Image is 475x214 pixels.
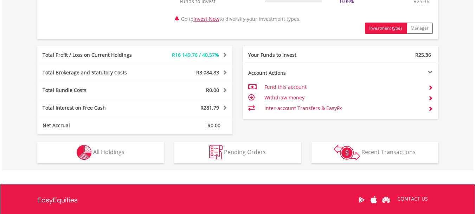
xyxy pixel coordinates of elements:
[380,189,392,211] a: Huawei
[37,87,151,94] div: Total Bundle Costs
[37,51,151,59] div: Total Profit / Loss on Current Holdings
[37,69,151,76] div: Total Brokerage and Statutory Costs
[368,189,380,211] a: Apple
[93,148,124,156] span: All Holdings
[264,92,422,103] td: Withdraw money
[37,142,164,163] button: All Holdings
[206,87,219,93] span: R0.00
[243,69,341,77] div: Account Actions
[355,189,368,211] a: Google Play
[209,145,223,160] img: pending_instructions-wht.png
[365,23,407,34] button: Investment types
[77,145,92,160] img: holdings-wht.png
[406,23,433,34] button: Manager
[334,145,360,160] img: transactions-zar-wht.png
[361,148,416,156] span: Recent Transactions
[37,122,151,129] div: Net Accrual
[37,104,151,111] div: Total Interest on Free Cash
[193,16,219,22] a: Invest Now
[243,51,341,59] div: Your Funds to Invest
[196,69,219,76] span: R3 084.83
[392,189,433,209] a: CONTACT US
[200,104,219,111] span: R281.79
[312,142,438,163] button: Recent Transactions
[264,82,422,92] td: Fund this account
[172,51,219,58] span: R16 149.76 / 40.57%
[224,148,266,156] span: Pending Orders
[207,122,220,129] span: R0.00
[415,51,431,58] span: R25.36
[174,142,301,163] button: Pending Orders
[264,103,422,114] td: Inter-account Transfers & EasyFx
